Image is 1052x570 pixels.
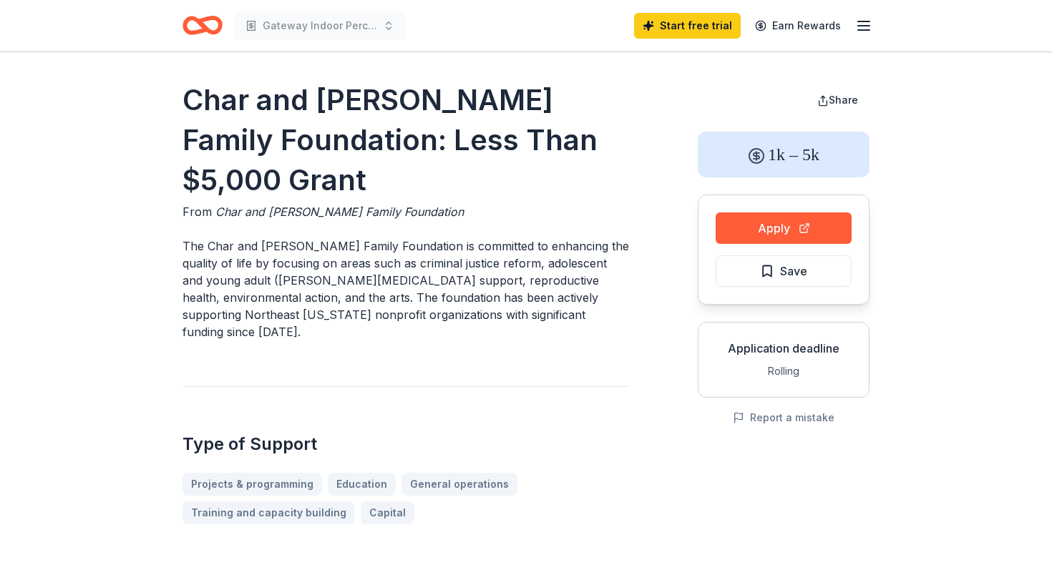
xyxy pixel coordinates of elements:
a: Education [328,473,396,496]
a: Earn Rewards [746,13,849,39]
h1: Char and [PERSON_NAME] Family Foundation: Less Than $5,000 Grant [182,80,629,200]
button: Apply [716,212,852,244]
span: Char and [PERSON_NAME] Family Foundation [215,205,464,219]
h2: Type of Support [182,433,629,456]
span: Share [829,94,858,106]
button: Gateway Indoor Percussion [234,11,406,40]
p: The Char and [PERSON_NAME] Family Foundation is committed to enhancing the quality of life by foc... [182,237,629,340]
a: Home [182,9,223,42]
span: Gateway Indoor Percussion [263,17,377,34]
a: General operations [401,473,517,496]
div: From [182,203,629,220]
a: Training and capacity building [182,501,355,524]
button: Report a mistake [733,409,834,426]
div: Application deadline [710,340,857,357]
a: Projects & programming [182,473,322,496]
a: Start free trial [634,13,741,39]
div: 1k – 5k [698,132,870,177]
button: Share [806,86,870,114]
button: Save [716,255,852,287]
span: Save [780,262,807,280]
div: Rolling [710,363,857,380]
a: Capital [361,501,414,524]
